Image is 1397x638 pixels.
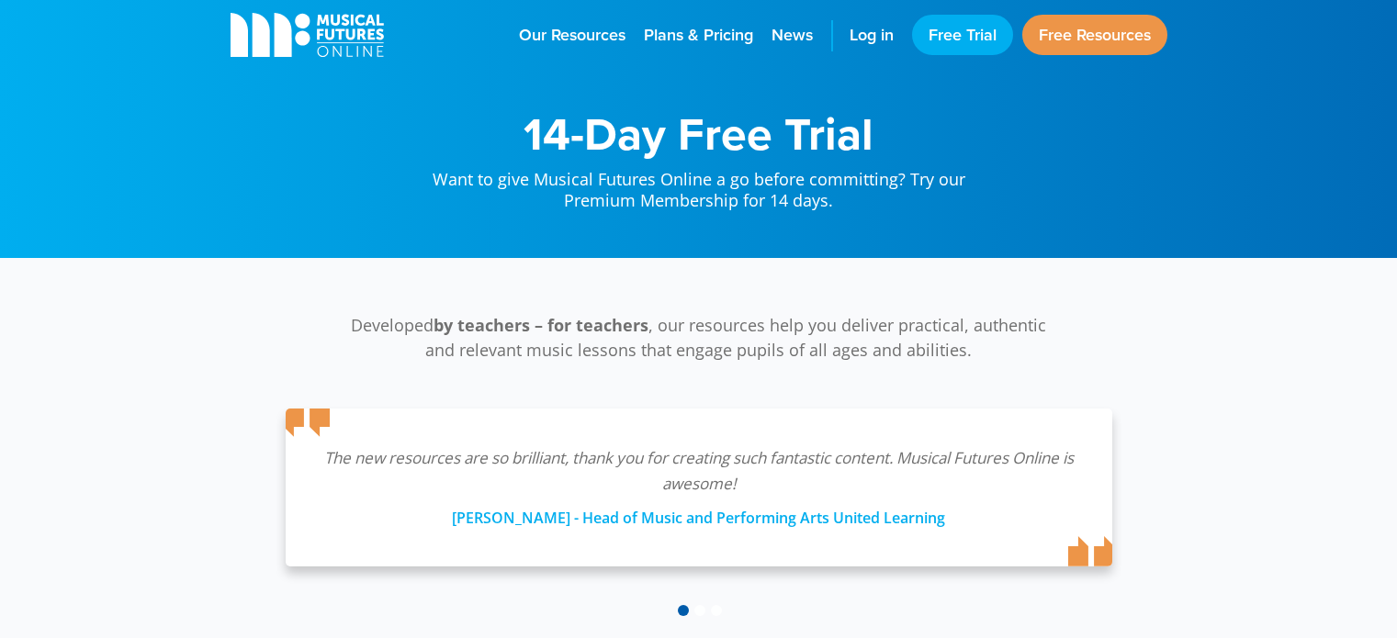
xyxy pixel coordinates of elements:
[414,156,984,212] p: Want to give Musical Futures Online a go before committing? Try our Premium Membership for 14 days.
[322,497,1076,530] div: [PERSON_NAME] - Head of Music and Performing Arts United Learning
[322,445,1076,497] p: The new resources are so brilliant, thank you for creating such fantastic content. Musical Future...
[644,23,753,48] span: Plans & Pricing
[772,23,813,48] span: News
[414,110,984,156] h1: 14-Day Free Trial
[519,23,625,48] span: Our Resources
[912,15,1013,55] a: Free Trial
[1022,15,1167,55] a: Free Resources
[850,23,894,48] span: Log in
[341,313,1057,363] p: Developed , our resources help you deliver practical, authentic and relevant music lessons that e...
[434,314,648,336] strong: by teachers – for teachers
